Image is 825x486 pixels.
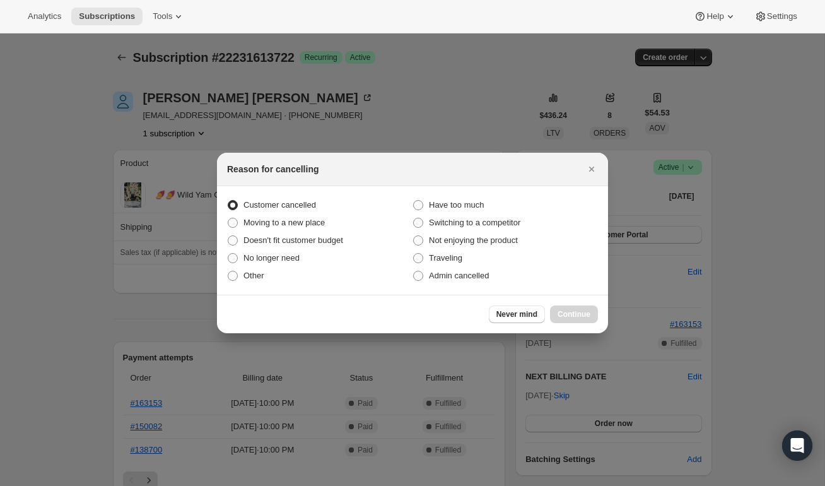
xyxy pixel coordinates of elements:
span: Help [706,11,723,21]
button: Settings [747,8,805,25]
span: Switching to a competitor [429,218,520,227]
span: Have too much [429,200,484,210]
span: Subscriptions [79,11,135,21]
button: Tools [145,8,192,25]
div: Open Intercom Messenger [782,430,812,461]
span: Admin cancelled [429,271,489,280]
span: Not enjoying the product [429,235,518,245]
span: Moving to a new place [243,218,325,227]
button: Close [583,160,600,178]
button: Subscriptions [71,8,143,25]
button: Help [686,8,744,25]
span: Doesn't fit customer budget [243,235,343,245]
span: Customer cancelled [243,200,316,210]
span: Analytics [28,11,61,21]
span: Settings [767,11,797,21]
span: Tools [153,11,172,21]
button: Never mind [489,305,545,323]
h2: Reason for cancelling [227,163,319,175]
span: Other [243,271,264,280]
span: Never mind [496,309,537,319]
span: Traveling [429,253,462,263]
button: Analytics [20,8,69,25]
span: No longer need [243,253,300,263]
